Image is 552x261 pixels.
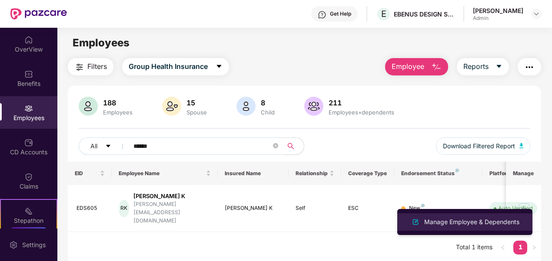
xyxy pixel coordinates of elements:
[162,97,181,116] img: svg+xml;base64,PHN2ZyB4bWxucz0iaHR0cDovL3d3dy53My5vcmcvMjAwMC9zdmciIHhtbG5zOnhsaW5rPSJodHRwOi8vd3...
[273,142,278,150] span: close-circle
[10,227,47,234] div: New Challenge
[1,216,57,225] div: Stepathon
[24,138,33,147] img: svg+xml;base64,PHN2ZyBpZD0iQ0RfQWNjb3VudHMiIGRhdGEtbmFtZT0iQ0QgQWNjb3VudHMiIHhtbG5zPSJodHRwOi8vd3...
[283,137,304,155] button: search
[119,170,204,177] span: Employee Name
[394,10,455,18] div: EBENUS DESIGN SOLUTIONS PRIVATE LIMITED
[421,204,425,207] img: svg+xml;base64,PHN2ZyB4bWxucz0iaHR0cDovL3d3dy53My5vcmcvMjAwMC9zdmciIHdpZHRoPSI4IiBoZWlnaHQ9IjgiIH...
[498,204,533,212] div: Auto Verified
[495,63,502,71] span: caret-down
[513,241,527,254] a: 1
[330,10,351,17] div: Get Help
[75,170,99,177] span: EID
[318,10,326,19] img: svg+xml;base64,PHN2ZyBpZD0iSGVscC0zMngzMiIgeG1sbnM9Imh0dHA6Ly93d3cudzMub3JnLzIwMDAvc3ZnIiB3aWR0aD...
[185,98,209,107] div: 15
[129,61,208,72] span: Group Health Insurance
[473,7,523,15] div: [PERSON_NAME]
[259,109,276,116] div: Child
[457,58,509,75] button: Reportscaret-down
[422,217,521,227] div: Manage Employee & Dependents
[101,109,134,116] div: Employees
[20,241,48,249] div: Settings
[506,162,541,185] th: Manage
[24,104,33,113] img: svg+xml;base64,PHN2ZyBpZD0iRW1wbG95ZWVzIiB4bWxucz0iaHR0cDovL3d3dy53My5vcmcvMjAwMC9zdmciIHdpZHRoPS...
[259,98,276,107] div: 8
[392,61,424,72] span: Employee
[296,170,328,177] span: Relationship
[500,245,505,250] span: left
[87,61,107,72] span: Filters
[532,245,537,250] span: right
[517,202,531,215] img: manageButton
[443,141,515,151] span: Download Filtered Report
[431,62,442,72] img: svg+xml;base64,PHN2ZyB4bWxucz0iaHR0cDovL3d3dy53My5vcmcvMjAwMC9zdmciIHhtbG5zOnhsaW5rPSJodHRwOi8vd3...
[289,162,342,185] th: Relationship
[296,204,335,212] div: Self
[122,58,229,75] button: Group Health Insurancecaret-down
[68,162,112,185] th: EID
[456,169,459,172] img: svg+xml;base64,PHN2ZyB4bWxucz0iaHR0cDovL3d3dy53My5vcmcvMjAwMC9zdmciIHdpZHRoPSI4IiBoZWlnaHQ9IjgiIH...
[24,207,33,215] img: svg+xml;base64,PHN2ZyB4bWxucz0iaHR0cDovL3d3dy53My5vcmcvMjAwMC9zdmciIHdpZHRoPSIyMSIgaGVpZ2h0PSIyMC...
[185,109,209,116] div: Spouse
[385,58,448,75] button: Employee
[273,143,278,148] span: close-circle
[473,15,523,22] div: Admin
[456,241,492,254] li: Total 1 items
[24,70,33,78] img: svg+xml;base64,PHN2ZyBpZD0iQmVuZWZpdHMiIHhtbG5zPSJodHRwOi8vd3d3LnczLm9yZy8yMDAwL3N2ZyIgd2lkdGg9Ij...
[216,63,223,71] span: caret-down
[496,241,510,254] li: Previous Page
[533,10,540,17] img: svg+xml;base64,PHN2ZyBpZD0iRHJvcGRvd24tMzJ4MzIiIHhtbG5zPSJodHRwOi8vd3d3LnczLm9yZy8yMDAwL3N2ZyIgd2...
[74,62,85,72] img: svg+xml;base64,PHN2ZyB4bWxucz0iaHR0cDovL3d3dy53My5vcmcvMjAwMC9zdmciIHdpZHRoPSIyNCIgaGVpZ2h0PSIyNC...
[9,241,18,249] img: svg+xml;base64,PHN2ZyBpZD0iU2V0dGluZy0yMHgyMCIgeG1sbnM9Imh0dHA6Ly93d3cudzMub3JnLzIwMDAvc3ZnIiB3aW...
[436,137,531,155] button: Download Filtered Report
[401,170,476,177] div: Endorsement Status
[225,204,282,212] div: [PERSON_NAME] K
[105,143,111,150] span: caret-down
[24,36,33,44] img: svg+xml;base64,PHN2ZyBpZD0iSG9tZSIgeG1sbnM9Imh0dHA6Ly93d3cudzMub3JnLzIwMDAvc3ZnIiB3aWR0aD0iMjAiIG...
[90,141,97,151] span: All
[79,137,132,155] button: Allcaret-down
[76,204,105,212] div: EDS605
[327,109,396,116] div: Employees+dependents
[496,241,510,254] button: left
[524,62,535,72] img: svg+xml;base64,PHN2ZyB4bWxucz0iaHR0cDovL3d3dy53My5vcmcvMjAwMC9zdmciIHdpZHRoPSIyNCIgaGVpZ2h0PSIyNC...
[218,162,289,185] th: Insured Name
[463,61,489,72] span: Reports
[304,97,323,116] img: svg+xml;base64,PHN2ZyB4bWxucz0iaHR0cDovL3d3dy53My5vcmcvMjAwMC9zdmciIHhtbG5zOnhsaW5rPSJodHRwOi8vd3...
[348,204,387,212] div: ESC
[101,98,134,107] div: 188
[112,162,218,185] th: Employee Name
[381,9,386,19] span: E
[133,200,211,225] div: [PERSON_NAME][EMAIL_ADDRESS][DOMAIN_NAME]
[527,241,541,254] li: Next Page
[519,143,524,148] img: svg+xml;base64,PHN2ZyB4bWxucz0iaHR0cDovL3d3dy53My5vcmcvMjAwMC9zdmciIHhtbG5zOnhsaW5rPSJodHRwOi8vd3...
[236,97,256,116] img: svg+xml;base64,PHN2ZyB4bWxucz0iaHR0cDovL3d3dy53My5vcmcvMjAwMC9zdmciIHhtbG5zOnhsaW5rPSJodHRwOi8vd3...
[68,58,113,75] button: Filters
[513,241,527,254] li: 1
[489,170,537,177] div: Platform Status
[527,241,541,254] button: right
[24,173,33,181] img: svg+xml;base64,PHN2ZyBpZD0iQ2xhaW0iIHhtbG5zPSJodHRwOi8vd3d3LnczLm9yZy8yMDAwL3N2ZyIgd2lkdGg9IjIwIi...
[133,192,211,200] div: [PERSON_NAME] K
[409,204,425,212] div: New
[119,200,129,217] div: RK
[73,36,130,49] span: Employees
[283,143,299,150] span: search
[327,98,396,107] div: 211
[410,217,421,227] img: svg+xml;base64,PHN2ZyB4bWxucz0iaHR0cDovL3d3dy53My5vcmcvMjAwMC9zdmciIHhtbG5zOnhsaW5rPSJodHRwOi8vd3...
[79,97,98,116] img: svg+xml;base64,PHN2ZyB4bWxucz0iaHR0cDovL3d3dy53My5vcmcvMjAwMC9zdmciIHhtbG5zOnhsaW5rPSJodHRwOi8vd3...
[341,162,394,185] th: Coverage Type
[10,8,67,20] img: New Pazcare Logo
